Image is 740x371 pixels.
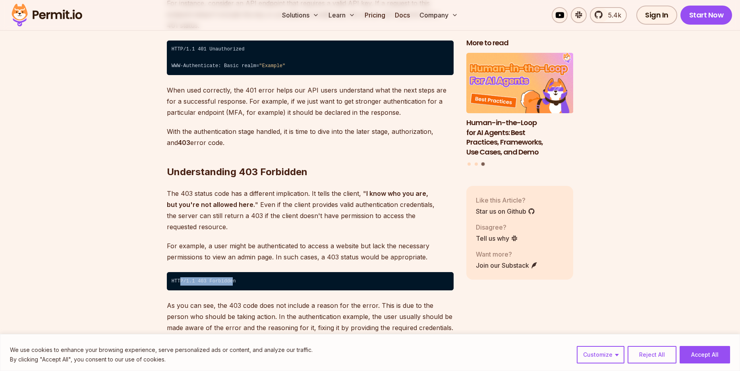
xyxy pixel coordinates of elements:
[167,188,454,232] p: The 403 status code has a different implication. It tells the client, " " Even if the client prov...
[325,7,358,23] button: Learn
[10,355,313,364] p: By clicking "Accept All", you consent to our use of cookies.
[167,300,454,367] p: As you can see, the 403 code does not include a reason for the error. This is due to the person w...
[590,7,627,23] a: 5.4k
[475,162,478,165] button: Go to slide 2
[167,85,454,118] p: When used correctly, the 401 error helps our API users understand what the next steps are for a s...
[10,345,313,355] p: We use cookies to enhance your browsing experience, serve personalized ads or content, and analyz...
[466,38,574,48] h2: More to read
[279,7,322,23] button: Solutions
[259,63,285,69] span: "Example"
[476,233,518,243] a: Tell us why
[167,134,454,178] h2: Understanding 403 Forbidden
[577,346,624,363] button: Customize
[476,222,518,232] p: Disagree?
[476,206,535,216] a: Star us on Github
[178,139,190,147] strong: 403
[167,126,454,148] p: With the authentication stage handled, it is time to dive into the later stage, authorization, an...
[466,53,574,157] li: 3 of 3
[628,346,676,363] button: Reject All
[167,240,454,263] p: For example, a user might be authenticated to access a website but lack the necessary permissions...
[636,6,677,25] a: Sign In
[8,2,86,29] img: Permit logo
[167,41,454,75] code: HTTP/1.1 401 Unauthorized ⁠ WWW-Authenticate: Basic realm=
[680,6,732,25] a: Start Now
[167,272,454,290] code: HTTP/1.1 403 Forbidden
[476,195,535,205] p: Like this Article?
[680,346,730,363] button: Accept All
[476,260,538,270] a: Join our Substack
[466,53,574,113] img: Human-in-the-Loop for AI Agents: Best Practices, Frameworks, Use Cases, and Demo
[392,7,413,23] a: Docs
[468,162,471,165] button: Go to slide 1
[466,118,574,157] h3: Human-in-the-Loop for AI Agents: Best Practices, Frameworks, Use Cases, and Demo
[416,7,461,23] button: Company
[466,53,574,167] div: Posts
[476,249,538,259] p: Want more?
[603,10,621,20] span: 5.4k
[361,7,388,23] a: Pricing
[481,162,485,166] button: Go to slide 3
